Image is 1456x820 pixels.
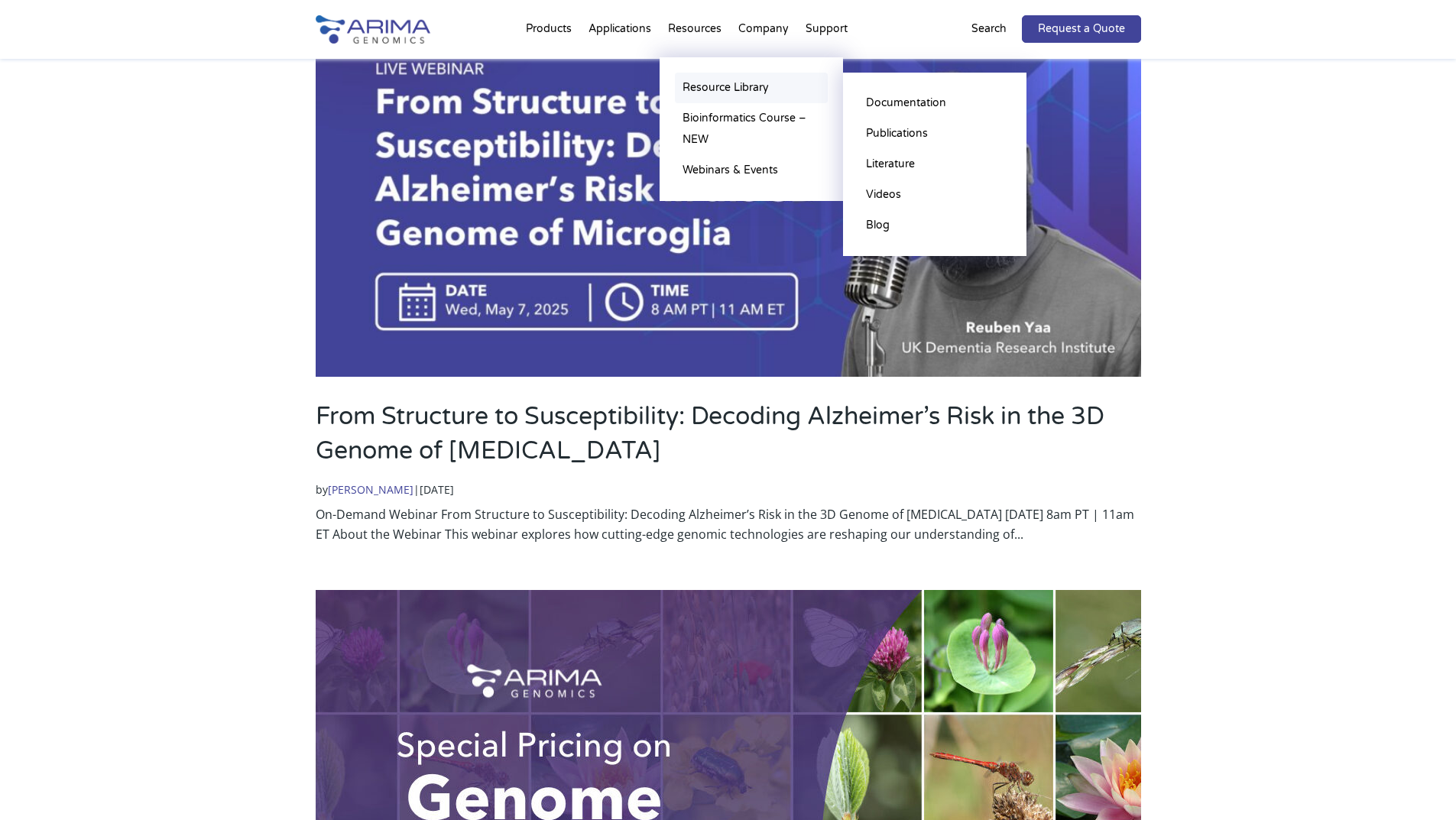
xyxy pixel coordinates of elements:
[675,73,828,103] a: Resource Library
[858,118,1011,149] a: Publications
[858,180,1011,210] a: Videos
[858,210,1011,241] a: Blog
[1380,747,1456,820] iframe: Chat Widget
[675,155,828,186] a: Webinars & Events
[316,402,1104,465] a: From Structure to Susceptibility: Decoding Alzheimer’s Risk in the 3D Genome of [MEDICAL_DATA]
[420,482,454,497] span: [DATE]
[858,88,1011,118] a: Documentation
[1022,15,1141,43] a: Request a Quote
[675,103,828,155] a: Bioinformatics Course – NEW
[971,19,1007,39] p: Search
[328,482,413,497] a: [PERSON_NAME]
[316,480,1141,500] p: by |
[858,149,1011,180] a: Literature
[316,15,430,44] img: Arima-Genomics-logo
